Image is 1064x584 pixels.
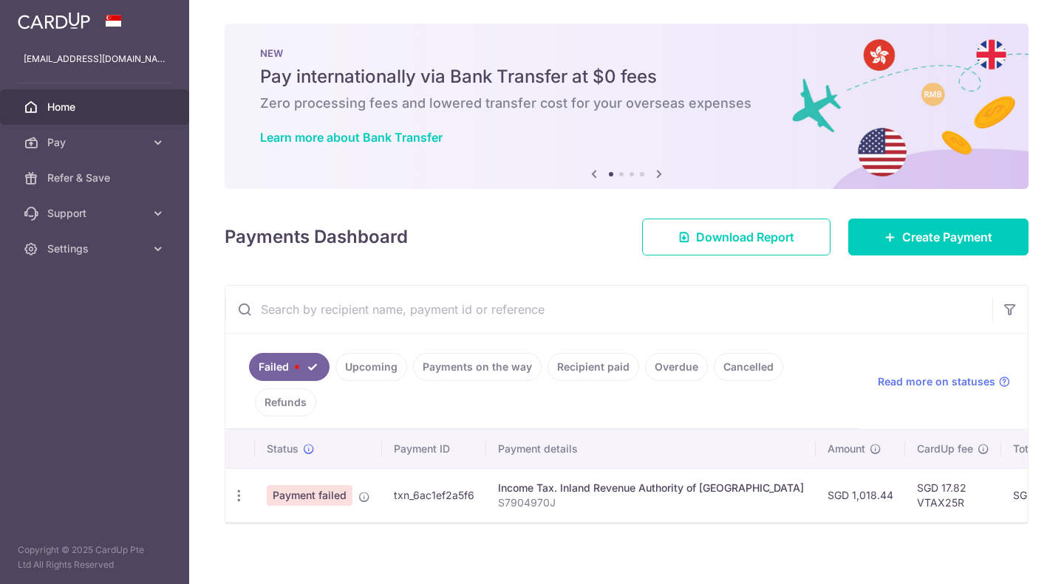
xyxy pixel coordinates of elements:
[225,224,408,250] h4: Payments Dashboard
[642,219,831,255] a: Download Report
[848,219,1029,255] a: Create Payment
[249,353,330,381] a: Failed
[260,95,993,112] h6: Zero processing fees and lowered transfer cost for your overseas expenses
[267,485,352,506] span: Payment failed
[260,47,993,59] p: NEW
[917,442,973,456] span: CardUp fee
[260,130,443,145] a: Learn more about Bank Transfer
[382,430,486,468] th: Payment ID
[47,135,145,150] span: Pay
[225,286,992,333] input: Search by recipient name, payment id or reference
[498,495,804,510] p: S7904970J
[696,228,794,246] span: Download Report
[335,353,407,381] a: Upcoming
[548,353,639,381] a: Recipient paid
[47,171,145,185] span: Refer & Save
[486,430,816,468] th: Payment details
[267,442,299,456] span: Status
[905,468,1001,522] td: SGD 17.82 VTAX25R
[902,228,992,246] span: Create Payment
[828,442,865,456] span: Amount
[24,52,166,66] p: [EMAIL_ADDRESS][DOMAIN_NAME]
[1013,442,1062,456] span: Total amt.
[47,206,145,221] span: Support
[255,388,316,416] a: Refunds
[878,374,995,389] span: Read more on statuses
[714,353,783,381] a: Cancelled
[816,468,905,522] td: SGD 1,018.44
[18,12,90,30] img: CardUp
[225,24,1029,189] img: Bank transfer banner
[382,468,486,522] td: txn_6ac1ef2a5f6
[47,241,145,256] span: Settings
[260,65,993,89] h5: Pay internationally via Bank Transfer at $0 fees
[645,353,708,381] a: Overdue
[47,100,145,114] span: Home
[413,353,542,381] a: Payments on the way
[878,374,1010,389] a: Read more on statuses
[498,481,804,495] div: Income Tax. Inland Revenue Authority of [GEOGRAPHIC_DATA]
